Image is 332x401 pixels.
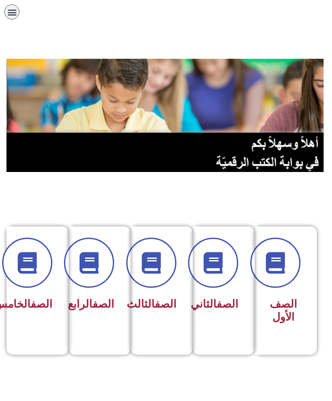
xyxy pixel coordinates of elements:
span: الثالث [127,298,176,310]
a: الصف [217,298,238,310]
span: الثاني [191,298,238,310]
a: الصف [93,298,114,310]
a: الصف [31,298,52,310]
span: الصف الأول [270,298,297,323]
a: الصف [155,298,176,310]
div: כפתור פתיחת תפריט [4,4,19,19]
span: الرابع [68,298,114,310]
